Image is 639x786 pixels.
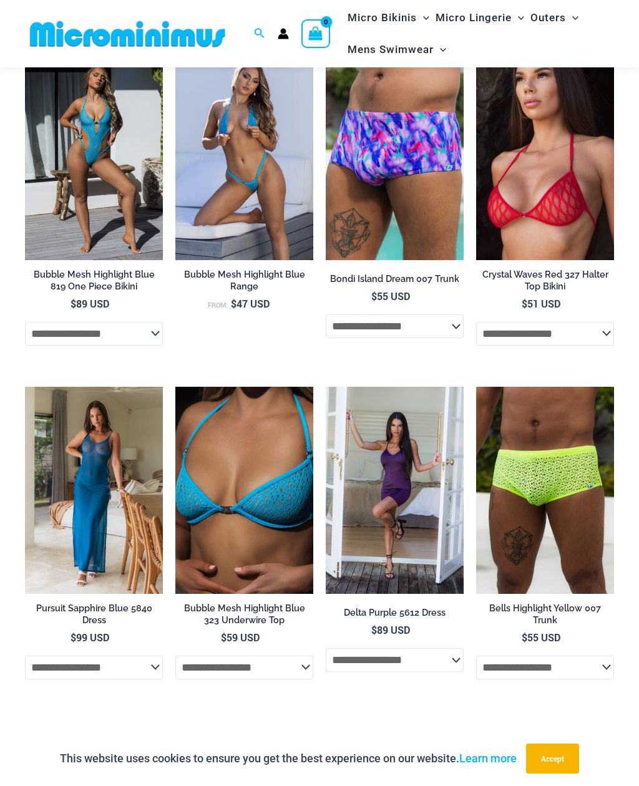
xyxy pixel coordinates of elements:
a: Micro LingerieMenu ToggleMenu Toggle [432,2,527,34]
span: Menu Toggle [566,2,578,34]
img: MM SHOP LOGO FLAT [25,20,230,48]
span: $ [522,297,527,310]
img: Delta Purple 5612 Dress 01 [326,387,464,594]
a: Bondi Island Dream 007 Trunk 01Bondi Island Dream 007 Trunk 03Bondi Island Dream 007 Trunk 03 [326,53,464,260]
span: Mens Swimwear [348,34,434,65]
bdi: 99 USD [71,631,109,644]
img: Bubble Mesh Highlight Blue 819 One Piece 01 [25,53,163,260]
a: Pursuit Sapphire Blue 5840 Dress [25,603,163,631]
h2: Delta Purple 5612 Dress [326,607,464,619]
bdi: 47 USD [231,297,270,310]
span: Menu Toggle [434,34,446,65]
img: Crystal Waves 327 Halter Top 01 [476,53,614,260]
span: From: [208,301,228,309]
a: OutersMenu ToggleMenu Toggle [527,2,582,34]
a: Crystal Waves 327 Halter Top 01Crystal Waves 327 Halter Top 4149 Thong 01Crystal Waves 327 Halter... [476,53,614,260]
a: Bells Highlight Yellow 007 Trunk [476,603,614,631]
h2: Bubble Mesh Highlight Blue Range [175,269,313,292]
h2: Bubble Mesh Highlight Blue 323 Underwire Top [175,603,313,626]
span: Micro Lingerie [436,2,512,34]
h2: Bells Highlight Yellow 007 Trunk [476,603,614,626]
a: Bells Highlight Yellow 007 Trunk 01Bells Highlight Yellow 007 Trunk 03Bells Highlight Yellow 007 ... [476,387,614,594]
a: View Shopping Cart, empty [301,19,330,48]
span: Menu Toggle [417,2,429,34]
span: $ [71,631,76,644]
span: $ [371,623,377,636]
a: Bubble Mesh Highlight Blue Range [175,269,313,297]
button: Accept [526,744,579,774]
span: Menu Toggle [512,2,524,34]
a: Search icon link [254,26,265,42]
a: Bubble Mesh Highlight Blue 819 One Piece 01Bubble Mesh Highlight Blue 819 One Piece 03Bubble Mesh... [25,53,163,260]
bdi: 89 USD [371,623,410,636]
h2: Crystal Waves Red 327 Halter Top Bikini [476,269,614,292]
a: Delta Purple 5612 Dress [326,607,464,623]
bdi: 51 USD [522,297,560,310]
bdi: 59 USD [221,631,260,644]
img: Bubble Mesh Highlight Blue 309 Tri Top 421 Micro 05 [175,53,313,260]
a: Learn more [459,752,517,765]
a: Crystal Waves Red 327 Halter Top Bikini [476,269,614,297]
span: $ [522,631,527,644]
h2: Pursuit Sapphire Blue 5840 Dress [25,603,163,626]
a: Pursuit Sapphire Blue 5840 Dress 02Pursuit Sapphire Blue 5840 Dress 04Pursuit Sapphire Blue 5840 ... [25,387,163,594]
img: Bubble Mesh Highlight Blue 323 Underwire Top 01 [175,387,313,594]
p: This website uses cookies to ensure you get the best experience on our website. [60,749,517,768]
a: Delta Purple 5612 Dress 01Delta Purple 5612 Dress 03Delta Purple 5612 Dress 03 [326,387,464,594]
span: Outers [530,2,566,34]
a: Bubble Mesh Highlight Blue 323 Underwire Top [175,603,313,631]
img: Bondi Island Dream 007 Trunk 01 [326,53,464,260]
span: Micro Bikinis [348,2,417,34]
img: Bells Highlight Yellow 007 Trunk 01 [476,387,614,594]
a: Bondi Island Dream 007 Trunk [326,273,464,289]
span: $ [231,297,237,310]
img: Pursuit Sapphire Blue 5840 Dress 02 [25,387,163,594]
h2: Bondi Island Dream 007 Trunk [326,273,464,285]
a: Account icon link [278,28,289,39]
a: Mens SwimwearMenu ToggleMenu Toggle [344,34,449,65]
span: $ [71,297,76,310]
a: Bubble Mesh Highlight Blue 323 Underwire Top 01Bubble Mesh Highlight Blue 323 Underwire Top 421 M... [175,387,313,594]
span: $ [221,631,227,644]
a: Bubble Mesh Highlight Blue 309 Tri Top 421 Micro 05Bubble Mesh Highlight Blue 309 Tri Top 421 Mic... [175,53,313,260]
bdi: 89 USD [71,297,109,310]
h2: Bubble Mesh Highlight Blue 819 One Piece Bikini [25,269,163,292]
bdi: 55 USD [522,631,560,644]
bdi: 55 USD [371,289,410,303]
a: Micro BikinisMenu ToggleMenu Toggle [344,2,432,34]
a: Bubble Mesh Highlight Blue 819 One Piece Bikini [25,269,163,297]
span: $ [371,289,377,303]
